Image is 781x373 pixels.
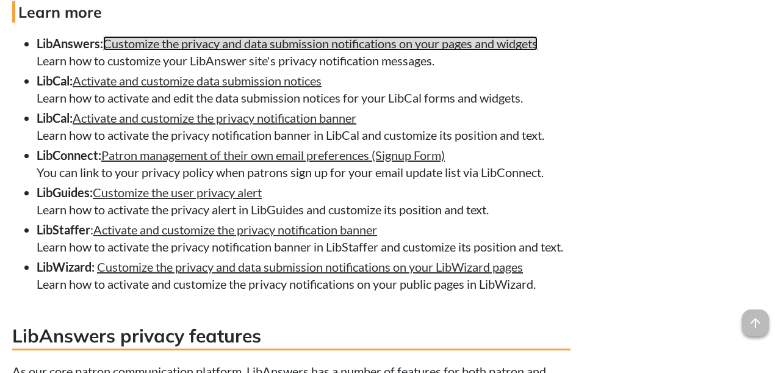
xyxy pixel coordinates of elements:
[37,36,103,51] strong: LibAnswers:
[37,222,90,237] strong: LibStaffer
[103,36,538,51] a: Customize the privacy and data submission notifications on your pages and widgets
[37,110,73,125] strong: LibCal:
[73,110,356,125] a: Activate and customize the privacy notification banner
[73,73,322,88] a: Activate and customize data submission notices
[37,184,570,218] li: Learn how to activate the privacy alert in LibGuides and customize its position and text.
[37,185,93,200] strong: LibGuides:
[37,109,570,143] li: Learn how to activate the privacy notification banner in LibCal and customize its position and text.
[12,323,570,350] h3: LibAnswers privacy features
[37,148,101,162] strong: LibConnect:
[37,258,570,292] li: Learn how to activate and customize the privacy notifications on your public pages in LibWizard.
[742,311,769,325] a: arrow_upward
[101,148,445,162] a: Patron management of their own email preferences (Signup Form)
[93,222,377,237] a: Activate and customize the privacy notification banner
[93,185,262,200] a: Customize the user privacy alert
[37,72,570,106] li: Learn how to activate and edit the data submission notices for your LibCal forms and widgets.
[12,1,570,23] h4: Learn more
[37,259,95,274] strong: LibWizard:
[37,221,570,255] li: : Learn how to activate the privacy notification banner in LibStaffer and customize its position ...
[37,73,73,88] strong: LibCal:
[742,310,769,336] span: arrow_upward
[97,259,523,274] a: Customize the privacy and data submission notifications on your LibWizard pages
[37,147,570,181] li: You can link to your privacy policy when patrons sign up for your email update list via LibConnect.
[37,35,570,69] li: Learn how to customize your LibAnswer site's privacy notification messages.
